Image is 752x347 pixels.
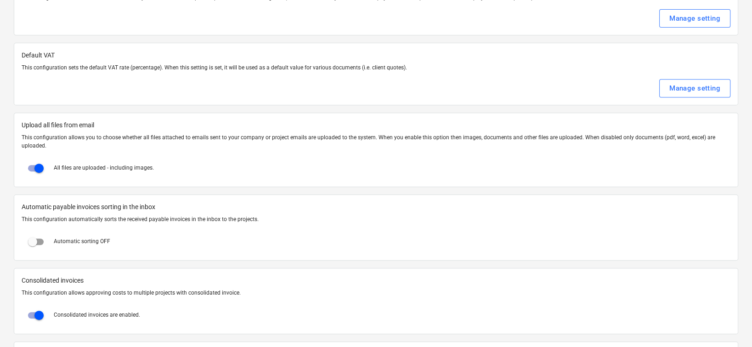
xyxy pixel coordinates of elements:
[22,216,730,223] p: This configuration automatically sorts the received payable invoices in the inbox to the projects.
[54,164,154,172] p: All files are uploaded - including images.
[22,289,730,297] p: This configuration allows approving costs to multiple projects with consolidated invoice.
[659,9,730,28] button: Manage setting
[669,82,720,94] div: Manage setting
[22,202,730,212] span: Automatic payable invoices sorting in the inbox
[22,134,730,149] p: This configuration allows you to choose whether all files attached to emails sent to your company...
[669,12,720,24] div: Manage setting
[22,276,730,285] span: Consolidated invoices
[54,238,110,245] p: Automatic sorting OFF
[22,51,730,60] p: Default VAT
[22,120,730,130] span: Upload all files from email
[22,64,730,72] p: This configuration sets the default VAT rate (percentage). When this setting is set, it will be u...
[54,311,140,319] p: Consolidated invoices are enabled.
[659,79,730,97] button: Manage setting
[706,303,752,347] iframe: Chat Widget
